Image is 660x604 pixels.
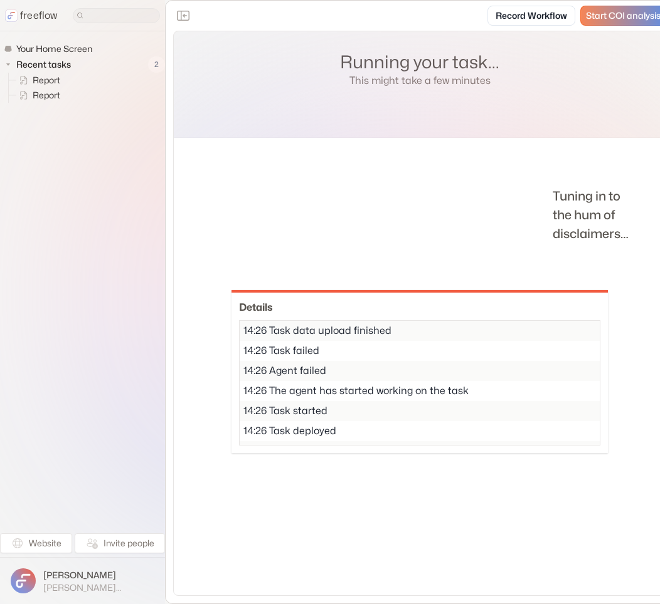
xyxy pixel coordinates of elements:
span: 2 [148,56,165,73]
h2: Details [239,300,600,315]
div: 14:26 Task started [240,401,600,421]
span: [PERSON_NAME][EMAIL_ADDRESS] [43,582,154,593]
p: freeflow [20,8,58,23]
span: Report [30,89,64,102]
span: Recent tasks [14,58,75,71]
a: Your Home Screen [4,41,97,56]
div: 14:26 Task failed [240,341,600,361]
span: [PERSON_NAME] [43,569,154,581]
a: freeflow [5,8,58,23]
div: 14:26 Agent failed [240,361,600,381]
div: 14:26 The agent has started working on the task [240,381,600,401]
span: This might take a few minutes [349,73,491,86]
div: 14:26 Task starting [240,441,600,461]
span: Report [30,74,64,86]
a: Report [9,88,65,103]
h1: Running your task... [340,51,499,73]
span: Your Home Screen [14,43,96,55]
div: 14:26 Task deployed [240,421,600,441]
img: profile [11,568,36,593]
a: Report [9,73,65,88]
button: Invite people [75,533,165,553]
button: Close the sidebar [173,6,193,26]
button: [PERSON_NAME][PERSON_NAME][EMAIL_ADDRESS] [8,565,157,596]
span: Tuning in to the hum of disclaimers… [553,187,629,243]
div: 14:26 Task data upload finished [240,321,600,341]
button: Recent tasks [4,57,76,72]
a: Record Workflow [487,6,575,26]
